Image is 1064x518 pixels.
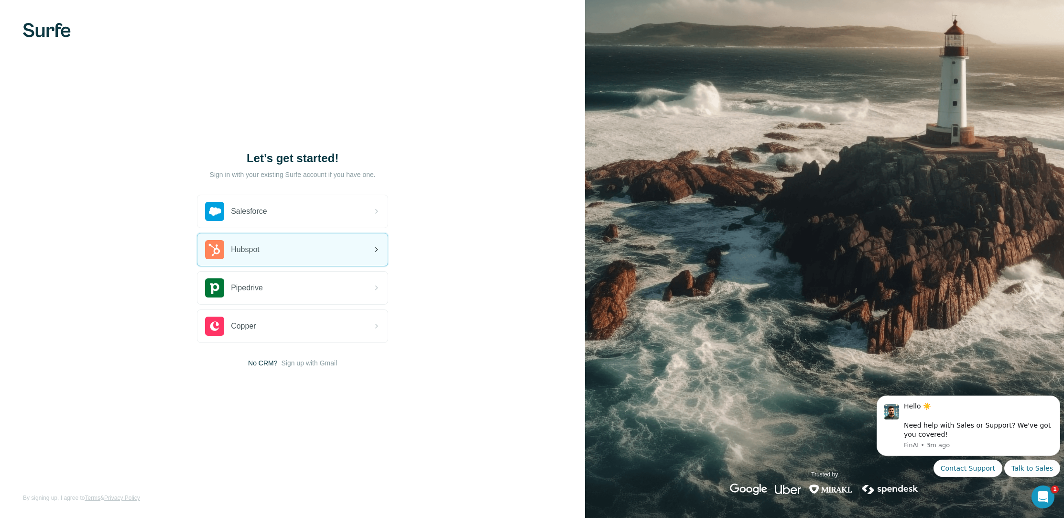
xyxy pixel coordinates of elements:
[1031,485,1054,508] iframe: Intercom live chat
[205,240,224,259] img: hubspot's logo
[231,206,267,217] span: Salesforce
[248,358,277,368] span: No CRM?
[210,170,376,179] p: Sign in with your existing Surfe account if you have one.
[775,484,801,495] img: uber's logo
[205,317,224,336] img: copper's logo
[231,282,263,294] span: Pipedrive
[231,244,260,255] span: Hubspot
[873,387,1064,483] iframe: Intercom notifications message
[205,202,224,221] img: salesforce's logo
[282,358,337,368] button: Sign up with Gmail
[104,495,140,501] a: Privacy Policy
[23,23,71,37] img: Surfe's logo
[85,495,100,501] a: Terms
[730,484,767,495] img: google's logo
[811,470,838,479] p: Trusted by
[809,484,853,495] img: mirakl's logo
[23,494,140,502] span: By signing up, I agree to &
[860,484,920,495] img: spendesk's logo
[1051,485,1059,493] span: 1
[231,320,256,332] span: Copper
[205,278,224,298] img: pipedrive's logo
[197,151,388,166] h1: Let’s get started!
